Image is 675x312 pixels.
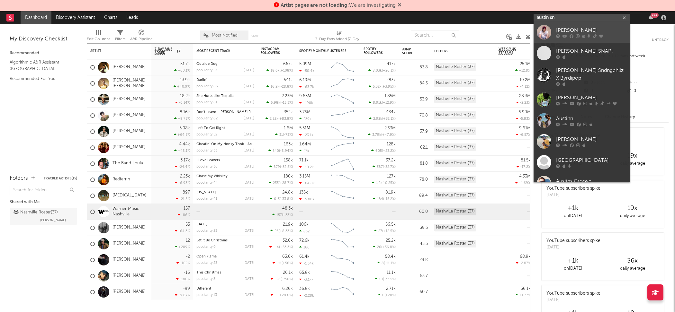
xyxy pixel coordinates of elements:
a: [PERSON_NAME] [113,129,146,134]
div: 4.33M [519,174,531,178]
a: The Band Loula [113,161,143,166]
span: +12.9 % [383,101,395,105]
span: 540 [273,149,279,153]
div: 352k [284,110,293,114]
div: 62.1 [402,144,428,152]
div: 19.2M [519,78,531,82]
div: Shared with Me [10,198,77,206]
span: -32.7 % [384,165,395,169]
div: 128k [387,142,396,146]
div: +64.5 % [174,133,190,137]
div: ( ) [269,181,293,185]
div: She Hurts Like Tequila [196,94,254,98]
a: [PERSON_NAME] [534,89,630,110]
div: ( ) [369,117,396,121]
button: Untrack [652,37,669,43]
div: 24.8k [282,190,293,195]
div: Virginia [196,191,254,194]
div: Cheatin' On My Honky Tonk - Acoustic [196,143,254,146]
span: 7-Day Fans Added [155,47,175,55]
div: 106k [299,222,309,227]
span: +33 % [283,213,292,217]
a: [PERSON_NAME] [113,241,146,247]
a: Left To Get Right [196,126,225,130]
div: -50.4k [299,69,314,73]
a: She Hurts Like Tequila [196,94,234,98]
div: 434k [386,110,396,114]
div: -23.1k [299,133,313,137]
a: [PERSON_NAME] [534,22,630,43]
div: 78.0 [402,176,428,184]
span: Most Notified [212,33,238,38]
svg: Chart title [328,59,357,75]
span: 16.2k [271,85,279,89]
div: -24.4 % [175,165,190,169]
a: [PERSON_NAME] [534,131,630,152]
div: popularity: 44 [196,181,218,185]
div: ( ) [372,181,396,185]
div: Nashville Roster (37) [434,63,476,71]
div: 4.44k [179,142,190,146]
div: 28.3M [519,94,531,98]
div: I Love Leavers [196,159,254,162]
span: -32.5 % [281,165,292,169]
button: 99+ [649,15,653,20]
div: Folders [434,49,482,53]
div: [PERSON_NAME] Sndngchllz X Byrdipop [556,67,627,82]
a: Discovery Assistant [51,11,100,24]
div: Darlin' [196,78,254,82]
div: Nashville Roster (37) [434,208,476,215]
div: My Discovery Checklist [10,35,77,43]
div: +1k [543,204,603,212]
div: Outside Dog [196,62,254,66]
div: popularity: 36 [196,165,218,169]
input: Search... [411,30,459,40]
a: [PERSON_NAME] [PERSON_NAME] [113,78,148,89]
a: [PERSON_NAME] [113,65,146,70]
span: +28.7 % [280,181,292,185]
span: 157 [276,213,282,217]
div: -4.12 % [516,84,531,89]
a: Darlin' [196,78,207,82]
a: Charts [100,11,122,24]
span: -73 % [284,133,292,137]
span: 3.79k [372,133,381,137]
div: -64.3 % [175,229,190,233]
span: 31 [279,133,283,137]
div: Nashville Roster ( 37 ) [14,209,58,216]
a: [US_STATE] [196,191,216,194]
div: 43.9k [179,78,190,82]
div: ( ) [266,100,293,105]
div: 832 [299,229,310,233]
div: Austins Groove [556,178,627,185]
div: 9.61M [519,126,531,130]
a: [PERSON_NAME] [113,273,146,279]
div: ( ) [275,133,293,137]
div: 51.7k [180,62,190,66]
div: Edit Columns [87,27,110,46]
div: 48.3k [282,206,293,211]
div: -0.14 % [175,100,190,105]
span: -33.8 % [281,197,292,201]
svg: Chart title [328,124,357,140]
div: ( ) [368,68,396,73]
div: [DATE] [244,101,254,104]
button: Save [251,34,259,38]
a: [PERSON_NAME] SNAP! [534,43,630,64]
span: 27 [378,230,382,233]
div: 8.19k [385,190,396,195]
div: ( ) [373,197,396,201]
div: Artist [90,49,139,53]
div: [PERSON_NAME] [556,27,627,34]
div: 7-Day Fans Added (7-Day Fans Added) [315,35,364,43]
div: 81.8 [402,160,428,168]
div: 84.5 [402,80,428,87]
div: Filters [115,35,125,43]
div: 71.1k [299,158,309,162]
div: 9.65M [299,94,311,98]
div: [DATE] [244,181,254,185]
span: -13.3 % [281,101,292,105]
div: popularity: 33 [196,149,217,152]
div: ( ) [268,149,293,153]
input: Search for folders... [10,186,77,195]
